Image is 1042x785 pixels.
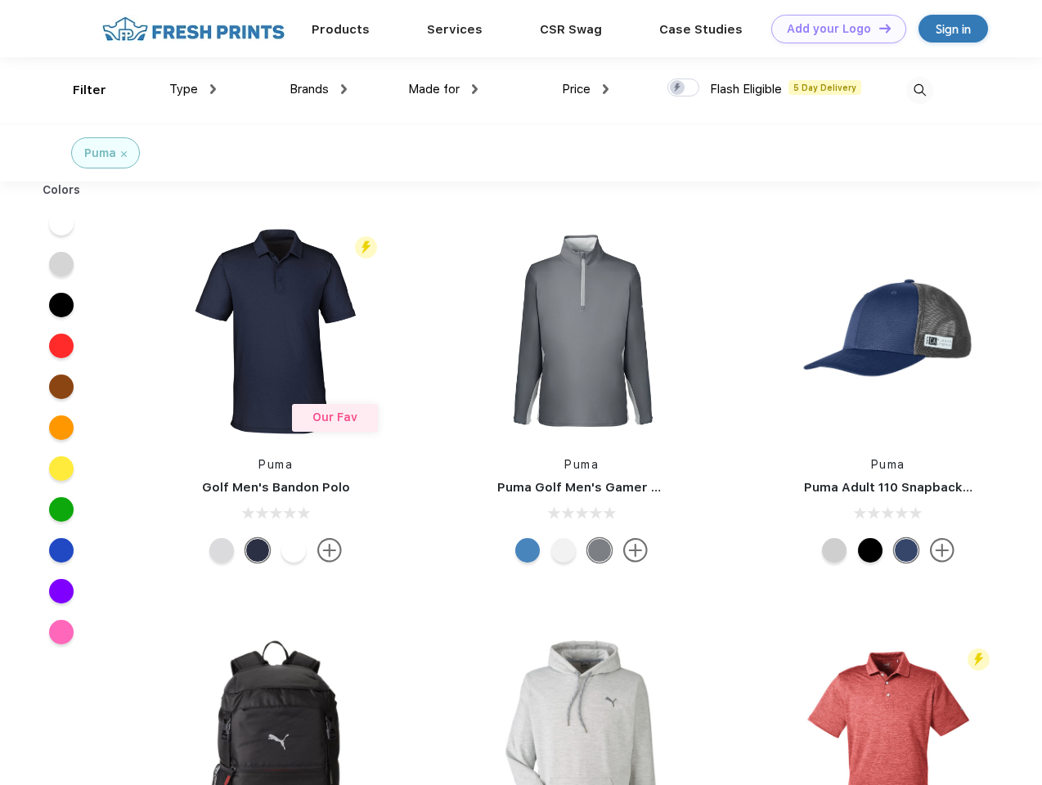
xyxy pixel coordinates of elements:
img: filter_cancel.svg [121,151,127,157]
img: dropdown.png [472,84,478,94]
a: Puma [871,458,905,471]
span: Made for [408,82,460,96]
div: Navy Blazer [245,538,270,563]
div: Quiet Shade [587,538,612,563]
div: Bright White [551,538,576,563]
div: High Rise [209,538,234,563]
img: more.svg [623,538,648,563]
img: func=resize&h=266 [167,222,384,440]
div: Peacoat with Qut Shd [894,538,918,563]
div: Pma Blk Pma Blk [858,538,883,563]
span: Price [562,82,591,96]
a: Products [312,22,370,37]
a: Sign in [918,15,988,43]
a: Puma Golf Men's Gamer Golf Quarter-Zip [497,480,756,495]
div: Bright White [281,538,306,563]
a: CSR Swag [540,22,602,37]
div: Add your Logo [787,22,871,36]
img: desktop_search.svg [906,77,933,104]
img: fo%20logo%202.webp [97,15,290,43]
div: Puma [84,145,116,162]
img: dropdown.png [210,84,216,94]
div: Filter [73,81,106,100]
img: flash_active_toggle.svg [968,648,990,671]
img: func=resize&h=266 [779,222,997,440]
img: dropdown.png [603,84,609,94]
div: Quarry Brt Whit [822,538,847,563]
img: more.svg [930,538,954,563]
a: Puma [564,458,599,471]
img: dropdown.png [341,84,347,94]
img: DT [879,24,891,33]
img: func=resize&h=266 [473,222,690,440]
img: flash_active_toggle.svg [355,236,377,258]
span: 5 Day Delivery [788,80,861,95]
div: Colors [30,182,93,199]
a: Services [427,22,483,37]
a: Puma [258,458,293,471]
span: Type [169,82,198,96]
a: Golf Men's Bandon Polo [202,480,350,495]
div: Sign in [936,20,971,38]
span: Our Fav [312,410,357,424]
div: Bright Cobalt [515,538,540,563]
span: Brands [290,82,329,96]
span: Flash Eligible [710,82,782,96]
img: more.svg [317,538,342,563]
